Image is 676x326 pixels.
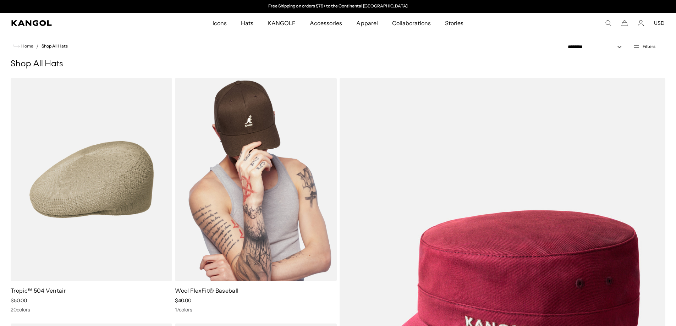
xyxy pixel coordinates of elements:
span: Home [20,44,33,49]
a: Apparel [349,13,385,33]
a: KANGOLF [260,13,303,33]
span: Accessories [310,13,342,33]
img: Wool FlexFit® Baseball [175,78,336,281]
select: Sort by: Featured [565,43,629,51]
a: Tropic™ 504 Ventair [11,287,66,294]
li: / [33,42,39,50]
div: Announcement [265,4,411,9]
span: Hats [241,13,253,33]
a: Shop All Hats [42,44,68,49]
slideshow-component: Announcement bar [265,4,411,9]
a: Account [638,20,644,26]
span: Collaborations [392,13,431,33]
summary: Search here [605,20,611,26]
a: Home [13,43,33,49]
a: Accessories [303,13,349,33]
a: Hats [234,13,260,33]
a: Kangol [11,20,141,26]
button: Open filters [629,43,660,50]
div: 1 of 2 [265,4,411,9]
a: Collaborations [385,13,438,33]
span: Icons [213,13,227,33]
a: Wool FlexFit® Baseball [175,287,238,294]
a: Free Shipping on orders $79+ to the Continental [GEOGRAPHIC_DATA] [268,3,408,9]
span: Stories [445,13,463,33]
span: Filters [643,44,655,49]
span: KANGOLF [268,13,296,33]
span: $40.00 [175,297,191,304]
div: 20 colors [11,306,172,313]
button: USD [654,20,665,26]
div: 17 colors [175,306,336,313]
span: $50.00 [11,297,27,304]
span: Apparel [356,13,378,33]
h1: Shop All Hats [11,59,665,70]
a: Icons [205,13,234,33]
img: Tropic™ 504 Ventair [11,78,172,281]
a: Stories [438,13,471,33]
button: Cart [621,20,628,26]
